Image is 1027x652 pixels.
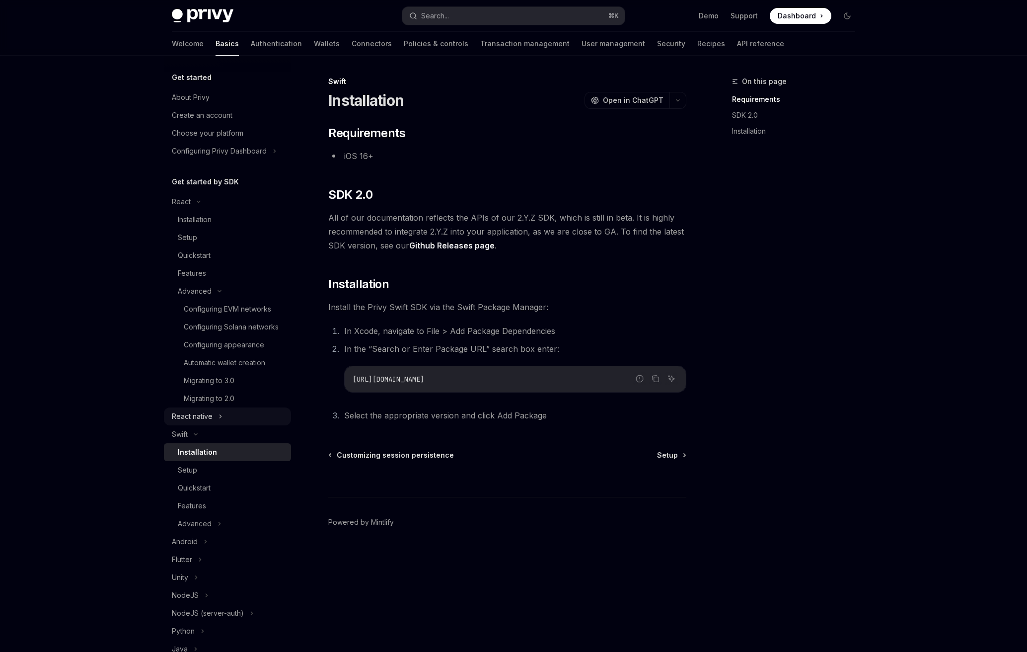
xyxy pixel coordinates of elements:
a: Installation [164,443,291,461]
a: User management [582,32,645,56]
a: Wallets [314,32,340,56]
div: Advanced [178,285,212,297]
a: Quickstart [164,479,291,497]
a: Policies & controls [404,32,468,56]
a: Transaction management [480,32,570,56]
a: Configuring EVM networks [164,300,291,318]
a: Powered by Mintlify [328,517,394,527]
button: Ask AI [665,372,678,385]
a: Automatic wallet creation [164,354,291,372]
div: Automatic wallet creation [184,357,265,369]
a: Quickstart [164,246,291,264]
div: Python [172,625,195,637]
div: Features [178,500,206,512]
div: NodeJS (server-auth) [172,607,244,619]
div: Choose your platform [172,127,243,139]
h5: Get started by SDK [172,176,239,188]
span: SDK 2.0 [328,187,372,203]
a: Installation [164,211,291,229]
span: All of our documentation reflects the APIs of our 2.Y.Z SDK, which is still in beta. It is highly... [328,211,686,252]
div: Migrating to 2.0 [184,393,234,405]
div: Swift [172,428,188,440]
a: Connectors [352,32,392,56]
a: Security [657,32,685,56]
a: Demo [699,11,719,21]
a: Features [164,264,291,282]
div: NodeJS [172,589,199,601]
a: Requirements [732,91,863,107]
div: Features [178,267,206,279]
button: Toggle dark mode [839,8,855,24]
button: Copy the contents from the code block [649,372,662,385]
span: Install the Privy Swift SDK via the Swift Package Manager: [328,300,686,314]
a: Installation [732,123,863,139]
button: Report incorrect code [633,372,646,385]
div: About Privy [172,91,210,103]
a: Migrating to 3.0 [164,372,291,390]
a: Github Releases page [409,241,495,251]
a: Welcome [172,32,204,56]
a: Customizing session persistence [329,450,454,460]
a: Recipes [697,32,725,56]
div: Setup [178,232,197,244]
button: Search...⌘K [402,7,625,25]
div: Swift [328,77,686,86]
a: Configuring appearance [164,336,291,354]
div: React native [172,410,213,422]
div: React [172,196,191,208]
div: Advanced [178,518,212,530]
h1: Installation [328,91,404,109]
div: Setup [178,464,197,476]
div: Configuring Privy Dashboard [172,145,267,157]
div: Search... [421,10,449,22]
span: ⌘ K [608,12,619,20]
a: About Privy [164,88,291,106]
span: Open in ChatGPT [603,95,663,105]
a: SDK 2.0 [732,107,863,123]
button: Open in ChatGPT [585,92,669,109]
span: Installation [328,276,389,292]
a: Dashboard [770,8,831,24]
h5: Get started [172,72,212,83]
div: Configuring Solana networks [184,321,279,333]
span: [URL][DOMAIN_NAME] [353,375,424,384]
a: Setup [164,461,291,479]
div: Configuring appearance [184,339,264,351]
li: In Xcode, navigate to File > Add Package Dependencies [341,324,686,338]
span: Requirements [328,125,405,141]
a: Features [164,497,291,515]
div: Flutter [172,554,192,566]
a: Support [731,11,758,21]
div: Unity [172,571,188,583]
div: Installation [178,446,217,458]
a: Choose your platform [164,124,291,142]
span: Setup [657,450,678,460]
span: On this page [742,76,787,87]
li: iOS 16+ [328,149,686,163]
img: dark logo [172,9,233,23]
a: Basics [216,32,239,56]
span: Customizing session persistence [337,450,454,460]
a: Migrating to 2.0 [164,390,291,407]
a: API reference [737,32,784,56]
div: Android [172,536,198,548]
div: Configuring EVM networks [184,303,271,315]
div: Quickstart [178,249,211,261]
div: Migrating to 3.0 [184,375,234,387]
a: Create an account [164,106,291,124]
a: Authentication [251,32,302,56]
a: Setup [164,229,291,246]
div: Create an account [172,109,232,121]
a: Setup [657,450,685,460]
a: Configuring Solana networks [164,318,291,336]
div: Quickstart [178,482,211,494]
span: Dashboard [778,11,816,21]
li: Select the appropriate version and click Add Package [341,408,686,422]
div: Installation [178,214,212,226]
li: In the “Search or Enter Package URL” search box enter: [341,342,686,393]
